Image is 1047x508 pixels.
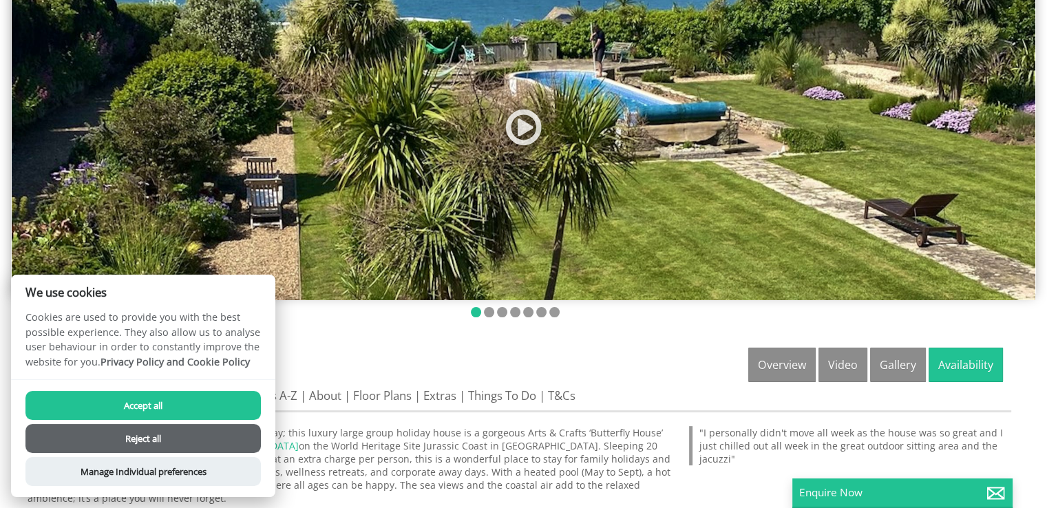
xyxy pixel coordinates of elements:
[548,388,575,403] a: T&Cs
[748,348,816,382] a: Overview
[799,485,1006,500] p: Enquire Now
[818,348,867,382] a: Video
[468,388,536,403] a: Things To Do
[689,426,1003,465] blockquote: "I personally didn't move all week as the house was so great and I just chilled out all week in t...
[11,286,275,299] h2: We use cookies
[423,388,456,403] a: Extras
[929,348,1003,382] a: Availability
[25,424,261,453] button: Reject all
[353,388,412,403] a: Floor Plans
[25,391,261,420] button: Accept all
[11,310,275,379] p: Cookies are used to provide you with the best possible experience. They also allow us to analyse ...
[309,388,341,403] a: About
[870,348,926,382] a: Gallery
[28,426,673,505] p: The [GEOGRAPHIC_DATA] is such a special place to stay; this luxury large group holiday house is a...
[101,355,250,368] a: Privacy Policy and Cookie Policy
[25,457,261,486] button: Manage Individual preferences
